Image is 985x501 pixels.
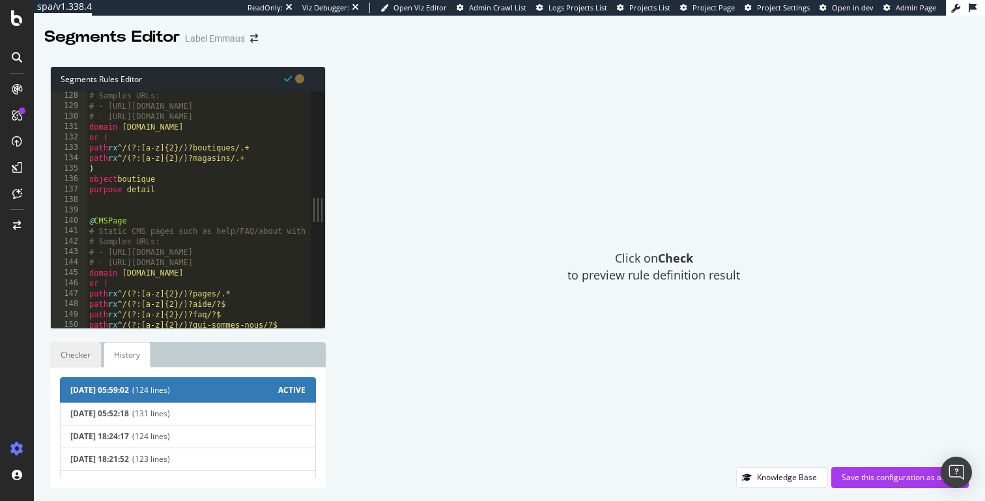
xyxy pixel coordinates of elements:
a: Project Page [680,3,735,13]
div: 140 [51,216,87,226]
div: 148 [51,299,87,309]
div: 133 [51,143,87,153]
a: Admin Page [883,3,936,13]
button: [DATE] 18:24:17(124 lines) [60,425,316,448]
div: 144 [51,257,87,268]
span: Logs Projects List [549,3,607,12]
div: Save this configuration as active [842,472,958,483]
span: Project Page [692,3,735,12]
div: 136 [51,174,87,184]
div: 149 [51,309,87,320]
div: 138 [51,195,87,205]
span: Click on to preview rule definition result [567,250,740,283]
div: 141 [51,226,87,236]
div: 131 [51,122,87,132]
div: 145 [51,268,87,278]
div: Segments Rules Editor [51,67,325,91]
span: [DATE] 18:20:03 [70,478,129,487]
div: Label Emmaus [185,32,245,45]
div: 134 [51,153,87,164]
span: Open Viz Editor [393,3,447,12]
div: Viz Debugger: [302,3,349,13]
div: 132 [51,132,87,143]
span: Projects List [629,3,670,12]
div: ReadOnly: [248,3,283,13]
button: Save this configuration as active [831,467,969,488]
a: Logs Projects List [536,3,607,13]
a: Open in dev [820,3,874,13]
div: arrow-right-arrow-left [250,34,258,43]
div: 130 [51,111,87,122]
a: Checker [50,342,101,367]
div: 147 [51,289,87,299]
span: Syntax is valid [284,72,292,85]
span: [DATE] 18:21:52 [70,455,129,464]
div: 150 [51,320,87,330]
div: Segments Editor [44,26,180,48]
a: Open Viz Editor [380,3,447,13]
a: History [104,342,150,367]
button: [DATE] 05:52:18(131 lines) [60,402,316,425]
strong: Check [658,250,693,266]
a: Project Settings [745,3,810,13]
a: Admin Crawl List [457,3,526,13]
button: [DATE] 18:20:03(120 lines) [60,470,316,494]
span: Admin Crawl List [469,3,526,12]
span: (123 lines) [132,455,306,464]
div: 135 [51,164,87,174]
button: [DATE] 18:21:52(123 lines) [60,448,316,471]
div: 137 [51,184,87,195]
a: Knowledge Base [736,472,828,483]
span: (124 lines) [132,384,278,395]
span: Admin Page [896,3,936,12]
div: 142 [51,236,87,247]
div: 146 [51,278,87,289]
span: ACTIVE [278,384,306,395]
div: 139 [51,205,87,216]
div: 128 [51,91,87,101]
div: Open Intercom Messenger [941,457,972,488]
span: [DATE] 05:52:18 [70,409,129,418]
div: Knowledge Base [757,472,817,483]
span: (120 lines) [132,478,306,487]
div: 143 [51,247,87,257]
button: Knowledge Base [736,467,828,488]
span: Open in dev [832,3,874,12]
span: [DATE] 05:59:02 [70,384,129,395]
span: Project Settings [757,3,810,12]
a: Projects List [617,3,670,13]
span: (131 lines) [132,409,306,418]
span: [DATE] 18:24:17 [70,432,129,441]
span: You have unsaved modifications [295,72,304,85]
div: 129 [51,101,87,111]
span: (124 lines) [132,432,306,441]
